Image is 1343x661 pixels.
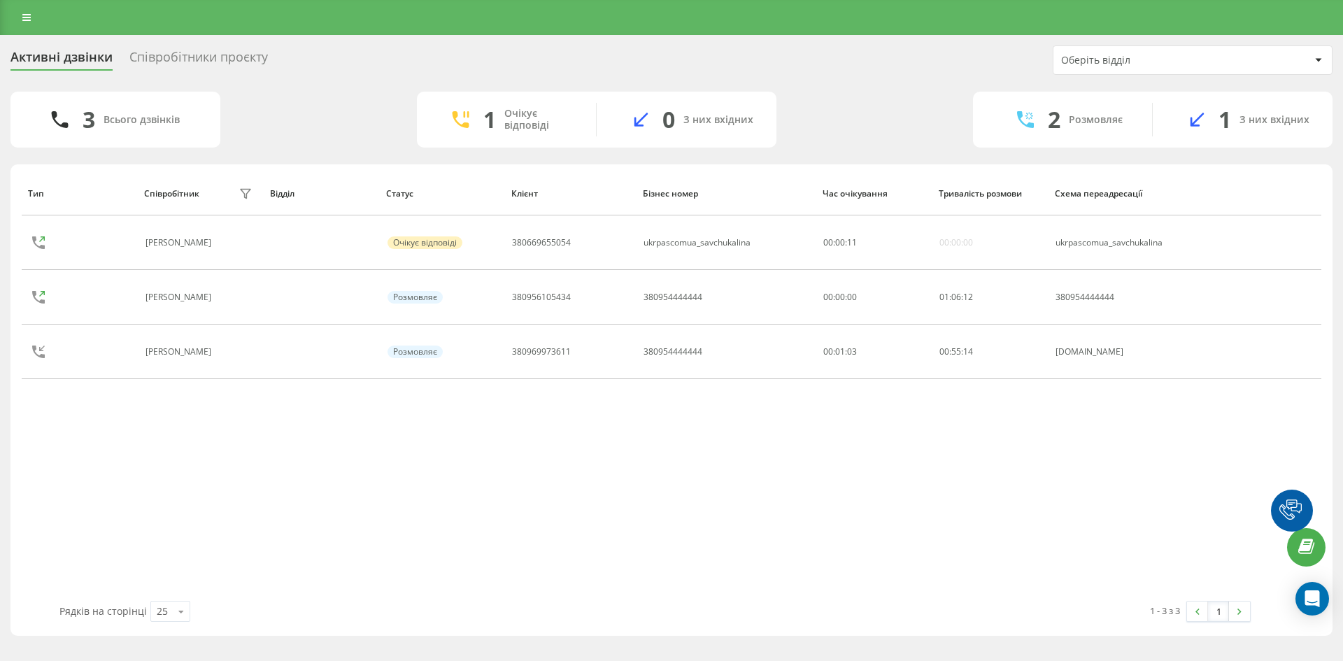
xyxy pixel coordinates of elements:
[1056,238,1198,248] div: ukrpascomua_savchukalina
[28,189,131,199] div: Тип
[512,292,571,302] div: 380956105434
[59,604,147,618] span: Рядків на сторінці
[939,347,973,357] div: : :
[1056,292,1198,302] div: 380954444444
[963,346,973,357] span: 14
[145,292,215,302] div: [PERSON_NAME]
[683,114,753,126] div: З них вхідних
[823,347,924,357] div: 00:01:03
[823,238,857,248] div: : :
[939,292,973,302] div: : :
[83,106,95,133] div: 3
[963,291,973,303] span: 12
[939,346,949,357] span: 00
[644,347,702,357] div: 380954444444
[1208,602,1229,621] a: 1
[388,346,443,358] div: Розмовляє
[644,238,751,248] div: ukrpascomua_savchukalina
[1150,604,1180,618] div: 1 - 3 з 3
[1056,347,1198,357] div: [DOMAIN_NAME]
[939,238,973,248] div: 00:00:00
[1218,106,1231,133] div: 1
[951,291,961,303] span: 06
[129,50,268,71] div: Співробітники проєкту
[10,50,113,71] div: Активні дзвінки
[270,189,373,199] div: Відділ
[643,189,809,199] div: Бізнес номер
[388,236,462,249] div: Очікує відповіді
[823,236,833,248] span: 00
[388,291,443,304] div: Розмовляє
[662,106,675,133] div: 0
[145,347,215,357] div: [PERSON_NAME]
[1239,114,1309,126] div: З них вхідних
[386,189,498,199] div: Статус
[511,189,630,199] div: Клієнт
[823,189,925,199] div: Час очікування
[1055,189,1199,199] div: Схема переадресації
[951,346,961,357] span: 55
[939,189,1042,199] div: Тривалість розмови
[644,292,702,302] div: 380954444444
[939,291,949,303] span: 01
[1048,106,1060,133] div: 2
[504,108,575,132] div: Очікує відповіді
[144,189,199,199] div: Співробітник
[1061,55,1228,66] div: Оберіть відділ
[512,347,571,357] div: 380969973611
[512,238,571,248] div: 380669655054
[823,292,924,302] div: 00:00:00
[1295,582,1329,616] div: Open Intercom Messenger
[835,236,845,248] span: 00
[145,238,215,248] div: [PERSON_NAME]
[104,114,180,126] div: Всього дзвінків
[157,604,168,618] div: 25
[847,236,857,248] span: 11
[483,106,496,133] div: 1
[1069,114,1123,126] div: Розмовляє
